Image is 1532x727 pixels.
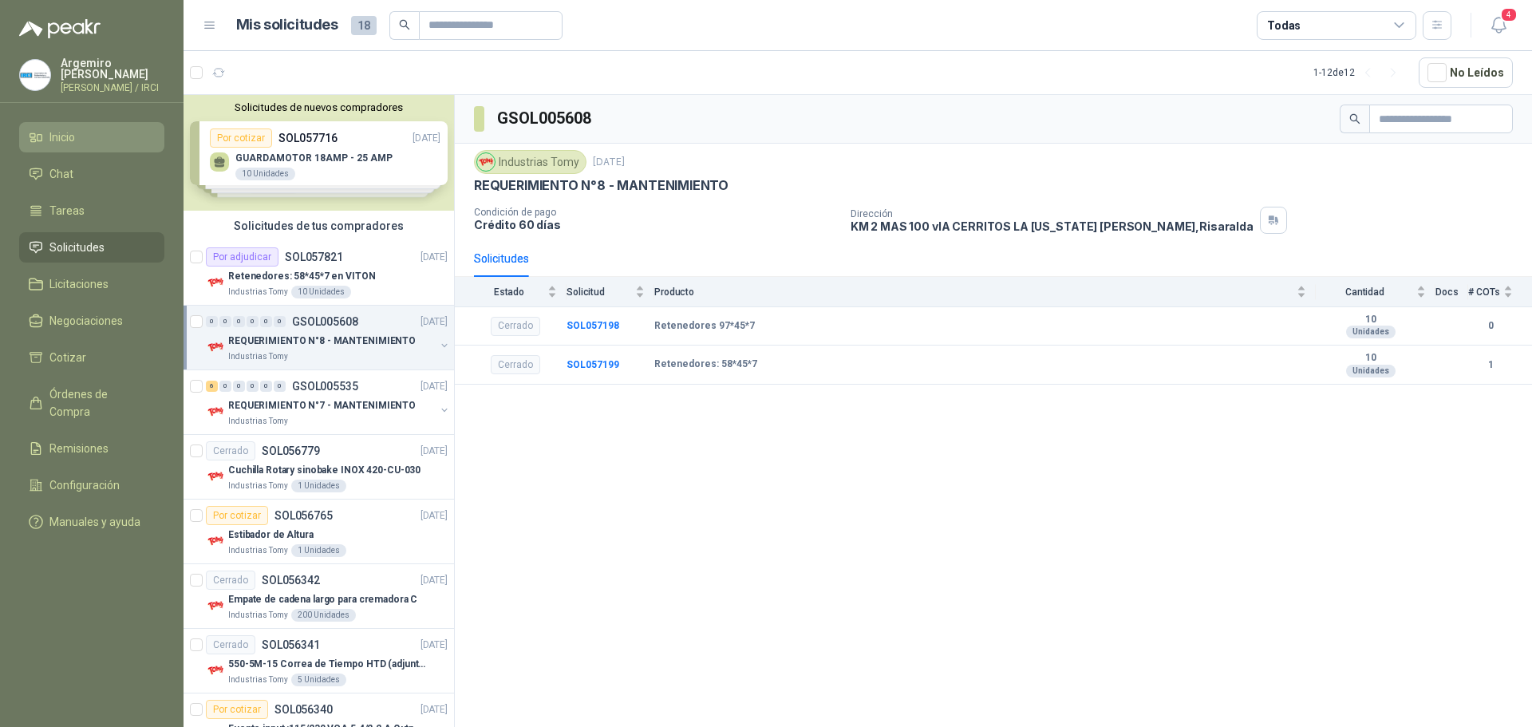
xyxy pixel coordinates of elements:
[291,544,346,557] div: 1 Unidades
[206,402,225,421] img: Company Logo
[1484,11,1513,40] button: 4
[421,314,448,330] p: [DATE]
[474,218,838,231] p: Crédito 60 días
[291,480,346,492] div: 1 Unidades
[455,277,567,306] th: Estado
[1316,277,1435,306] th: Cantidad
[19,196,164,226] a: Tareas
[654,358,757,371] b: Retenedores: 58*45*7
[593,155,625,170] p: [DATE]
[292,381,358,392] p: GSOL005535
[49,165,73,183] span: Chat
[228,480,288,492] p: Industrias Tomy
[228,657,427,672] p: 550-5M-15 Correa de Tiempo HTD (adjuntar ficha y /o imagenes)
[228,334,416,349] p: REQUERIMIENTO N°8 - MANTENIMIENTO
[1500,7,1518,22] span: 4
[236,14,338,37] h1: Mis solicitudes
[184,564,454,629] a: CerradoSOL056342[DATE] Company LogoEmpate de cadena largo para cremadora CIndustrias Tomy200 Unid...
[219,381,231,392] div: 0
[567,359,619,370] a: SOL057199
[19,507,164,537] a: Manuales y ayuda
[421,702,448,717] p: [DATE]
[851,208,1254,219] p: Dirección
[351,16,377,35] span: 18
[49,275,109,293] span: Licitaciones
[184,95,454,211] div: Solicitudes de nuevos compradoresPor cotizarSOL057716[DATE] GUARDAMOTOR 18AMP - 25 AMP10 Unidades...
[567,320,619,331] a: SOL057198
[1435,277,1468,306] th: Docs
[228,269,376,284] p: Retenedores: 58*45*7 en VITON
[19,342,164,373] a: Cotizar
[228,527,314,543] p: Estibador de Altura
[206,316,218,327] div: 0
[291,674,346,686] div: 5 Unidades
[474,177,728,194] p: REQUERIMIENTO N°8 - MANTENIMIENTO
[219,316,231,327] div: 0
[654,320,755,333] b: Retenedores 97*45*7
[184,211,454,241] div: Solicitudes de tus compradores
[1316,314,1426,326] b: 10
[206,377,451,428] a: 6 0 0 0 0 0 GSOL005535[DATE] Company LogoREQUERIMIENTO N°7 - MANTENIMIENTOIndustrias Tomy
[274,510,333,521] p: SOL056765
[654,286,1293,298] span: Producto
[399,19,410,30] span: search
[190,101,448,113] button: Solicitudes de nuevos compradores
[497,106,594,131] h3: GSOL005608
[49,440,109,457] span: Remisiones
[292,316,358,327] p: GSOL005608
[49,513,140,531] span: Manuales y ayuda
[1313,60,1406,85] div: 1 - 12 de 12
[474,286,544,298] span: Estado
[567,277,654,306] th: Solicitud
[49,385,149,421] span: Órdenes de Compra
[1468,318,1513,334] b: 0
[206,531,225,551] img: Company Logo
[206,635,255,654] div: Cerrado
[49,476,120,494] span: Configuración
[262,639,320,650] p: SOL056341
[1316,352,1426,365] b: 10
[274,316,286,327] div: 0
[206,338,225,357] img: Company Logo
[491,317,540,336] div: Cerrado
[477,153,495,171] img: Company Logo
[206,273,225,292] img: Company Logo
[20,60,50,90] img: Company Logo
[262,575,320,586] p: SOL056342
[1316,286,1413,298] span: Cantidad
[262,445,320,456] p: SOL056779
[19,379,164,427] a: Órdenes de Compra
[19,159,164,189] a: Chat
[1267,17,1301,34] div: Todas
[274,704,333,715] p: SOL056340
[206,247,278,267] div: Por adjudicar
[260,316,272,327] div: 0
[491,355,540,374] div: Cerrado
[421,379,448,394] p: [DATE]
[228,350,288,363] p: Industrias Tomy
[206,596,225,615] img: Company Logo
[184,629,454,693] a: CerradoSOL056341[DATE] Company Logo550-5M-15 Correa de Tiempo HTD (adjuntar ficha y /o imagenes)I...
[421,638,448,653] p: [DATE]
[61,83,164,93] p: [PERSON_NAME] / IRCI
[474,207,838,218] p: Condición de pago
[285,251,343,263] p: SOL057821
[228,592,417,607] p: Empate de cadena largo para cremadora C
[206,571,255,590] div: Cerrado
[206,441,255,460] div: Cerrado
[206,506,268,525] div: Por cotizar
[49,202,85,219] span: Tareas
[1346,326,1396,338] div: Unidades
[228,674,288,686] p: Industrias Tomy
[474,150,586,174] div: Industrias Tomy
[247,381,259,392] div: 0
[474,250,529,267] div: Solicitudes
[567,286,632,298] span: Solicitud
[228,398,416,413] p: REQUERIMIENTO N°7 - MANTENIMIENTO
[228,415,288,428] p: Industrias Tomy
[421,508,448,524] p: [DATE]
[421,250,448,265] p: [DATE]
[233,381,245,392] div: 0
